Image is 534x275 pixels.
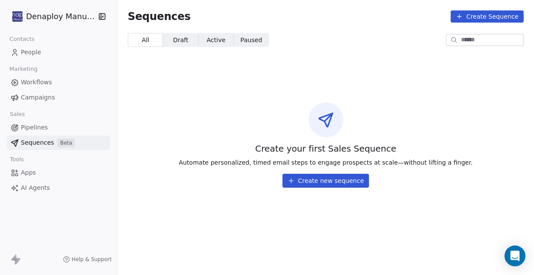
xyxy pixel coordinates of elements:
span: Sequences [21,138,54,147]
span: Denaploy Manuals [26,11,96,22]
span: Sequences [128,10,191,23]
span: People [21,48,41,57]
a: AI Agents [7,181,110,195]
div: Open Intercom Messenger [504,245,525,266]
span: Active [206,36,225,45]
button: Create Sequence [451,10,524,23]
a: Pipelines [7,120,110,135]
a: Apps [7,166,110,180]
span: Paused [240,36,262,45]
a: Workflows [7,75,110,89]
a: People [7,45,110,60]
button: Denaploy Manuals [10,9,93,24]
span: Workflows [21,78,52,87]
span: Pipelines [21,123,48,132]
span: Marketing [6,63,41,76]
span: AI Agents [21,183,50,192]
a: Help & Support [63,256,112,263]
button: Create new sequence [282,174,369,188]
img: Denaploy%20Blue%20underline.png [12,11,23,22]
span: Help & Support [72,256,112,263]
span: Beta [57,139,75,147]
a: SequencesBeta [7,136,110,150]
span: Apps [21,168,36,177]
span: Draft [173,36,188,45]
span: Create your first Sales Sequence [255,142,396,155]
a: Campaigns [7,90,110,105]
span: Contacts [6,33,38,46]
span: Tools [6,153,27,166]
span: Campaigns [21,93,55,102]
span: Sales [6,108,29,121]
span: Automate personalized, timed email steps to engage prospects at scale—without lifting a finger. [179,158,472,167]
